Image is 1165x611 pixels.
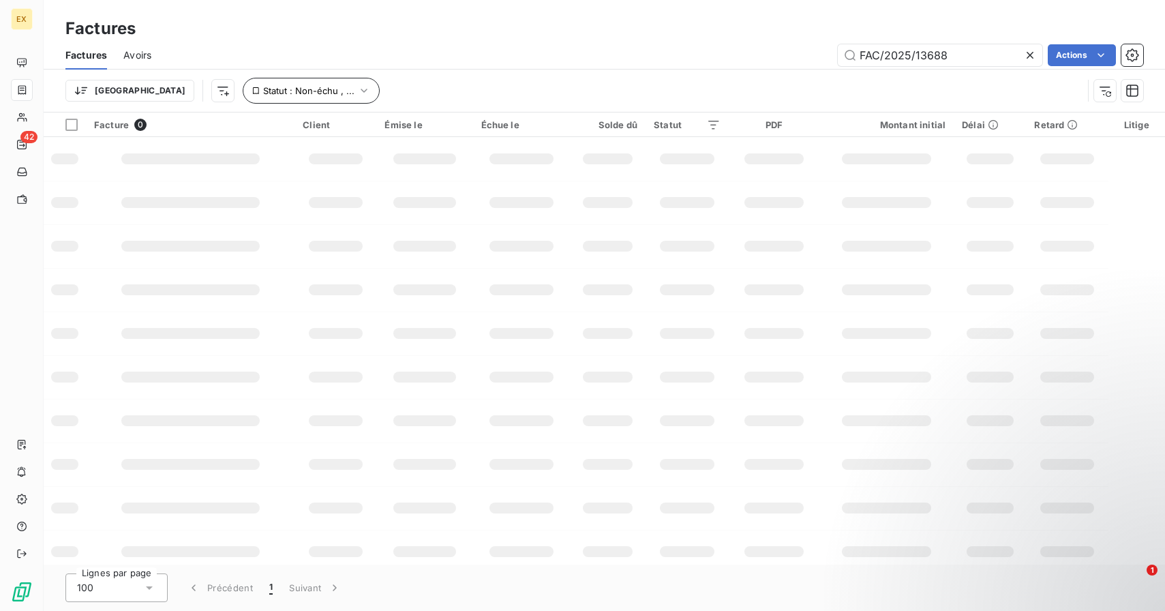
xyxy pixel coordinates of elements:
button: Statut : Non-échu , ... [243,78,380,104]
span: Factures [65,48,107,62]
button: [GEOGRAPHIC_DATA] [65,80,194,102]
iframe: Intercom notifications message [892,479,1165,574]
button: 1 [261,573,281,602]
div: Retard [1034,119,1100,130]
button: Actions [1048,44,1116,66]
button: Suivant [281,573,350,602]
span: 1 [269,581,273,595]
div: Solde dû [578,119,637,130]
div: Émise le [384,119,464,130]
span: 0 [134,119,147,131]
div: Statut [654,119,721,130]
div: Délai [962,119,1018,130]
span: 1 [1147,565,1158,576]
button: Précédent [179,573,261,602]
span: Avoirs [123,48,151,62]
div: Client [303,119,368,130]
span: Statut : Non-échu , ... [263,85,354,96]
h3: Factures [65,16,136,41]
div: EX [11,8,33,30]
input: Rechercher [838,44,1042,66]
iframe: Intercom live chat [1119,565,1151,597]
div: Échue le [481,119,562,130]
div: PDF [737,119,811,130]
div: Litige [1117,119,1157,130]
span: 100 [77,581,93,595]
span: Facture [94,119,129,130]
img: Logo LeanPay [11,581,33,603]
span: 42 [20,131,37,143]
div: Montant initial [828,119,945,130]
